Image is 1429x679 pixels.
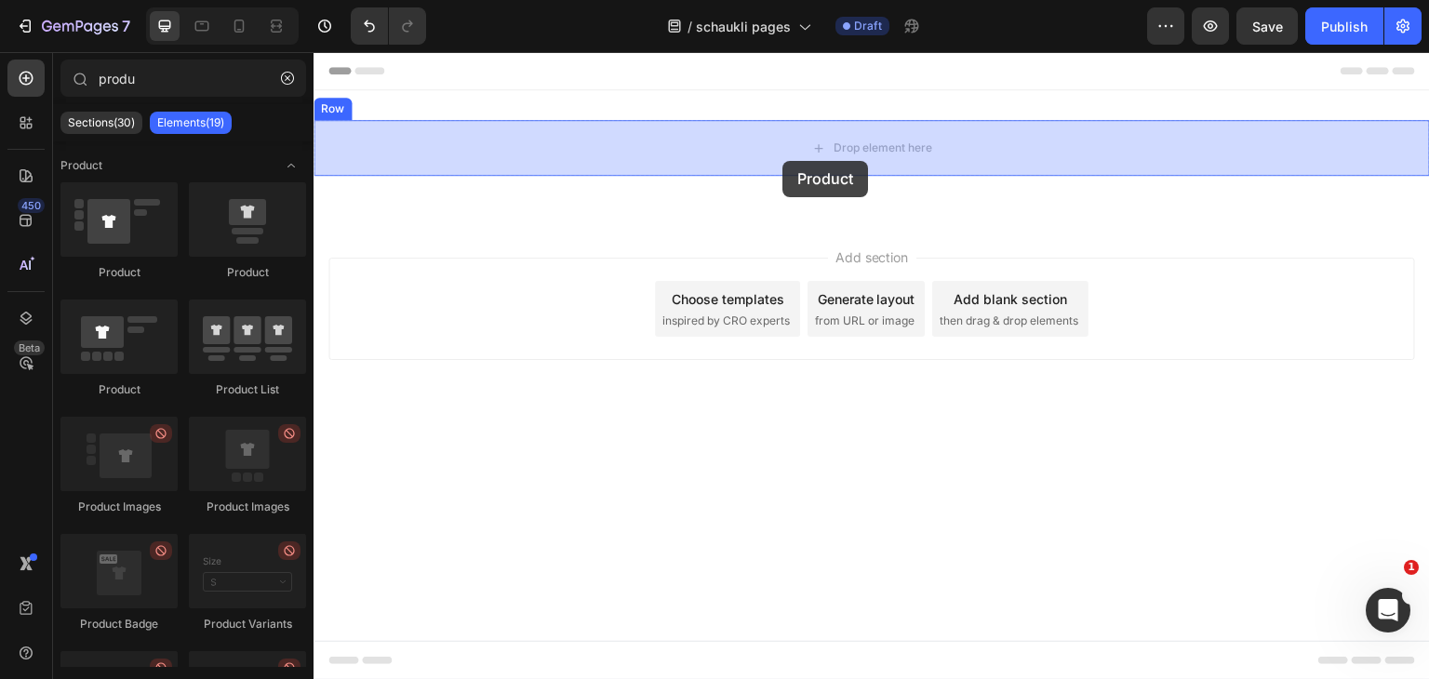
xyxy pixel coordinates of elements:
[18,198,45,213] div: 450
[314,52,1429,679] iframe: Design area
[68,115,135,130] p: Sections(30)
[1321,17,1368,36] div: Publish
[276,151,306,180] span: Toggle open
[60,381,178,398] div: Product
[60,60,306,97] input: Search Sections & Elements
[14,340,45,355] div: Beta
[7,7,139,45] button: 7
[1252,19,1283,34] span: Save
[122,15,130,37] p: 7
[1236,7,1298,45] button: Save
[189,616,306,632] div: Product Variants
[189,264,306,281] div: Product
[189,499,306,515] div: Product Images
[60,499,178,515] div: Product Images
[189,381,306,398] div: Product List
[1404,560,1419,575] span: 1
[157,115,224,130] p: Elements(19)
[351,7,426,45] div: Undo/Redo
[60,264,178,281] div: Product
[696,17,791,36] span: schaukli pages
[1366,588,1410,632] iframe: Intercom live chat
[1305,7,1383,45] button: Publish
[688,17,692,36] span: /
[60,157,102,174] span: Product
[60,616,178,632] div: Product Badge
[854,18,882,34] span: Draft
